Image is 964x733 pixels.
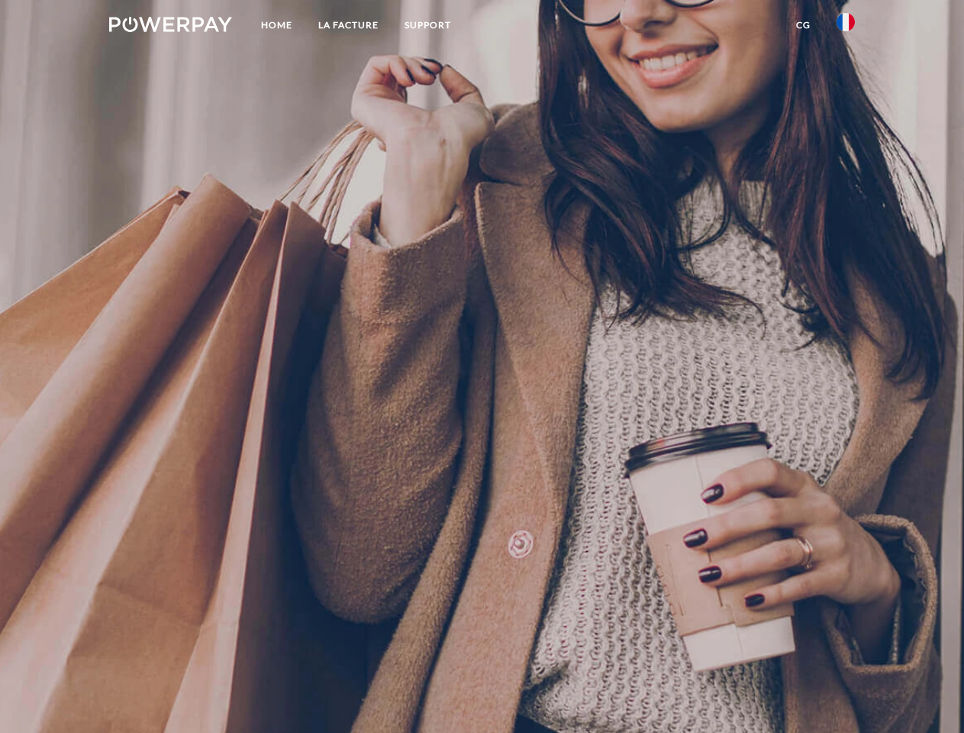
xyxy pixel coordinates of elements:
[109,17,232,32] img: logo-powerpay-white.svg
[783,11,824,39] a: CG
[392,11,464,39] a: Support
[837,13,855,31] img: fr
[305,11,392,39] a: LA FACTURE
[248,11,305,39] a: Home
